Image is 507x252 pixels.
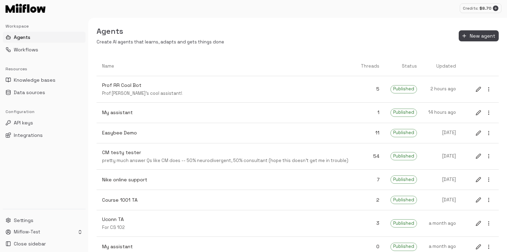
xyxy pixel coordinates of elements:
[385,80,423,99] a: Published
[468,103,499,123] a: editmore
[355,80,385,98] a: 5
[391,86,417,92] span: Published
[479,5,491,11] p: $ 8.70
[97,57,355,76] th: Name
[468,123,499,143] a: editmore
[355,57,385,76] th: Threads
[428,153,456,160] p: [DATE]
[423,80,461,98] a: 2 hours ago
[102,158,350,164] p: pretty much answer Qs like CM does -- 50% neurodivergent, 50% consultant (hope this doesn't get m...
[474,175,483,184] button: edit
[385,123,423,143] a: Published
[102,224,350,231] p: For CS 102
[385,170,423,189] a: Published
[355,124,385,142] a: 11
[361,85,379,93] p: 5
[468,79,499,99] a: editmore
[3,87,86,98] button: Data sources
[3,106,86,117] div: Configuration
[102,129,350,137] p: Easybee Demo
[391,153,417,160] span: Published
[97,39,224,46] p: Create AI agents that learns, adapts and gets things done
[428,130,456,136] p: [DATE]
[3,238,86,249] button: Close sidebar
[361,196,379,204] p: 2
[385,190,423,210] a: Published
[474,219,483,228] button: edit
[361,176,379,183] p: 7
[361,153,379,160] p: 54
[361,129,379,137] p: 11
[385,147,423,166] a: Published
[355,214,385,232] a: 3
[3,74,86,85] button: Knowledge bases
[391,177,417,183] span: Published
[484,129,493,138] button: more
[385,103,423,122] a: Published
[474,152,483,161] button: edit
[474,242,483,251] button: edit
[423,171,461,189] a: [DATE]
[102,82,350,89] p: Prof RR Cool Bot
[428,86,456,92] p: 2 hours ago
[463,6,478,11] p: Credits:
[423,215,461,232] a: a month ago
[493,6,498,11] button: Add credits
[97,210,355,236] a: Uconn TAFor CS 102
[3,130,86,141] button: Integrations
[484,195,493,204] button: more
[14,119,33,126] span: API keys
[468,213,499,233] a: editmore
[14,77,56,83] span: Knowledge bases
[474,129,483,138] button: edit
[102,176,350,183] p: Nike online support
[97,76,355,102] a: Prof RR Cool BotProf [PERSON_NAME]'s cool assistant!
[14,46,38,53] span: Workflows
[355,147,385,165] a: 54
[14,89,45,96] span: Data sources
[428,197,456,203] p: [DATE]
[391,197,417,203] span: Published
[468,190,499,210] a: editmore
[474,108,483,117] button: edit
[355,103,385,122] a: 1
[3,44,86,55] button: Workflows
[361,220,379,227] p: 3
[102,90,350,97] p: Prof [PERSON_NAME]'s cool assistant!
[423,124,461,142] a: [DATE]
[102,149,350,156] p: CM testy tester
[391,109,417,116] span: Published
[97,124,355,142] a: Easybee Demo
[484,85,493,94] button: more
[86,18,91,252] button: Toggle Sidebar
[423,191,461,209] a: [DATE]
[423,104,461,121] a: 14 hours ago
[355,171,385,189] a: 7
[3,215,86,226] button: Settings
[484,175,493,184] button: more
[391,243,417,250] span: Published
[423,148,461,165] a: [DATE]
[484,152,493,161] button: more
[97,191,355,209] a: Course 1001 TA
[468,146,499,166] a: editmore
[428,177,456,183] p: [DATE]
[3,117,86,128] button: API keys
[97,103,355,122] a: My assistant
[14,229,40,235] p: Miiflow-Test
[484,242,493,251] button: more
[14,240,46,247] span: Close sidebar
[102,216,350,223] p: Uconn TA
[3,227,86,237] button: Miiflow-Test
[102,243,350,250] p: My assistant
[3,21,86,32] div: Workspace
[102,109,350,116] p: My assistant
[6,4,46,13] img: Logo
[459,30,499,42] button: New agent
[97,26,224,36] h5: Agents
[428,220,456,227] p: a month ago
[102,196,350,204] p: Course 1001 TA
[3,32,86,43] button: Agents
[97,143,355,170] a: CM testy testerpretty much answer Qs like CM does -- 50% neurodivergent, 50% consultant (hope thi...
[385,57,423,76] th: Status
